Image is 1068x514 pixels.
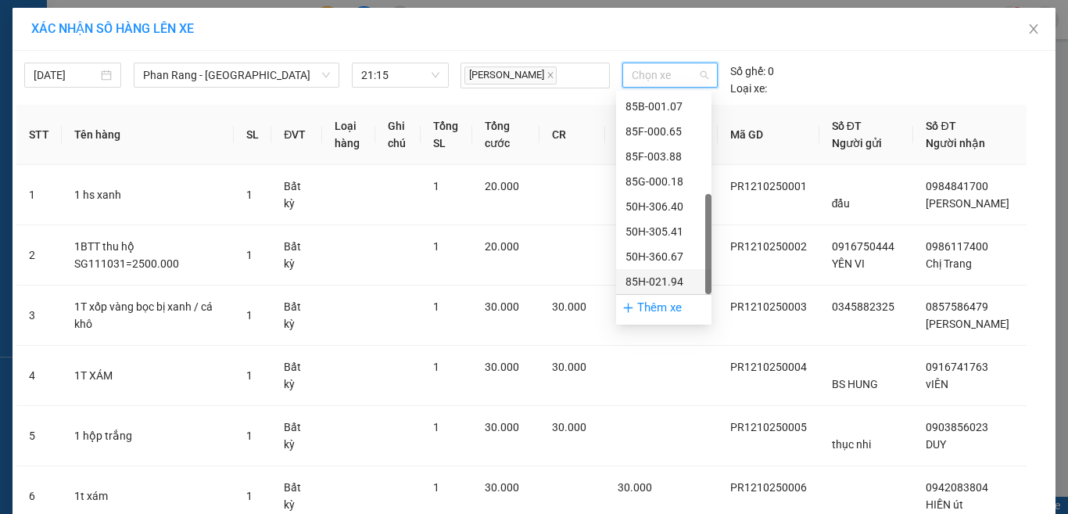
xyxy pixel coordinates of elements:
[485,481,519,494] span: 30.000
[616,294,711,322] div: Thêm xe
[926,240,988,253] span: 0986117400
[16,105,62,165] th: STT
[832,240,894,253] span: 0916750444
[926,481,988,494] span: 0942083804
[625,123,702,140] div: 85F-000.65
[246,249,253,261] span: 1
[421,105,472,165] th: Tổng SL
[552,361,586,373] span: 30.000
[622,302,634,314] span: plus
[730,240,807,253] span: PR1210250002
[926,257,972,270] span: Chị Trang
[605,105,671,165] th: CC
[375,105,421,165] th: Ghi chú
[625,248,702,265] div: 50H-360.67
[433,421,439,433] span: 1
[1012,8,1055,52] button: Close
[625,198,702,215] div: 50H-306.40
[616,94,711,119] div: 85B-001.07
[62,165,234,225] td: 1 hs xanh
[62,346,234,406] td: 1T XÁM
[832,120,862,132] span: Số ĐT
[246,430,253,442] span: 1
[832,438,871,451] span: thục nhi
[485,361,519,373] span: 30.000
[96,23,155,96] b: Gửi khách hàng
[433,361,439,373] span: 1
[234,105,271,165] th: SL
[618,481,652,494] span: 30.000
[485,240,519,253] span: 20.000
[20,101,88,174] b: [PERSON_NAME]
[271,105,322,165] th: ĐVT
[730,361,807,373] span: PR1210250004
[926,438,946,451] span: DUY
[926,120,955,132] span: Số ĐT
[625,98,702,115] div: 85B-001.07
[926,197,1009,210] span: [PERSON_NAME]
[730,300,807,313] span: PR1210250003
[271,406,322,466] td: Bất kỳ
[616,194,711,219] div: 50H-306.40
[16,286,62,346] td: 3
[616,169,711,194] div: 85G-000.18
[616,244,711,269] div: 50H-360.67
[131,59,215,72] b: [DOMAIN_NAME]
[433,481,439,494] span: 1
[539,105,605,165] th: CR
[34,66,98,84] input: 12/10/2025
[625,223,702,240] div: 50H-305.41
[271,165,322,225] td: Bất kỳ
[433,180,439,192] span: 1
[832,378,878,390] span: BS HUNG
[322,105,375,165] th: Loại hàng
[625,273,702,290] div: 85H-021.94
[246,490,253,502] span: 1
[730,421,807,433] span: PR1210250005
[926,180,988,192] span: 0984841700
[1027,23,1040,35] span: close
[730,63,774,80] div: 0
[552,421,586,433] span: 30.000
[271,346,322,406] td: Bất kỳ
[926,421,988,433] span: 0903856023
[625,173,702,190] div: 85G-000.18
[62,105,234,165] th: Tên hàng
[16,225,62,286] td: 2
[170,20,207,57] img: logo.jpg
[464,66,557,84] span: [PERSON_NAME]
[926,361,988,373] span: 0916741763
[485,180,519,192] span: 20.000
[321,70,331,80] span: down
[718,105,819,165] th: Mã GD
[16,346,62,406] td: 4
[832,300,894,313] span: 0345882325
[616,269,711,294] div: 85H-021.94
[16,406,62,466] td: 5
[246,189,253,201] span: 1
[62,406,234,466] td: 1 hộp trắng
[926,300,988,313] span: 0857586479
[926,498,963,511] span: HIỀN út
[926,137,985,149] span: Người nhận
[730,80,767,97] span: Loại xe:
[926,318,1009,330] span: [PERSON_NAME]
[62,286,234,346] td: 1T xốp vàng bọc bị xanh / cá khô
[361,63,439,87] span: 21:15
[547,71,554,79] span: close
[246,369,253,382] span: 1
[62,225,234,286] td: 1BTT thu hộ SG111031=2500.000
[832,197,851,210] span: đẩu
[485,300,519,313] span: 30.000
[131,74,215,94] li: (c) 2017
[616,219,711,244] div: 50H-305.41
[271,286,322,346] td: Bất kỳ
[730,180,807,192] span: PR1210250001
[31,21,194,36] span: XÁC NHẬN SỐ HÀNG LÊN XE
[472,105,539,165] th: Tổng cước
[730,481,807,494] span: PR1210250006
[271,225,322,286] td: Bất kỳ
[552,300,586,313] span: 30.000
[832,137,882,149] span: Người gửi
[433,300,439,313] span: 1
